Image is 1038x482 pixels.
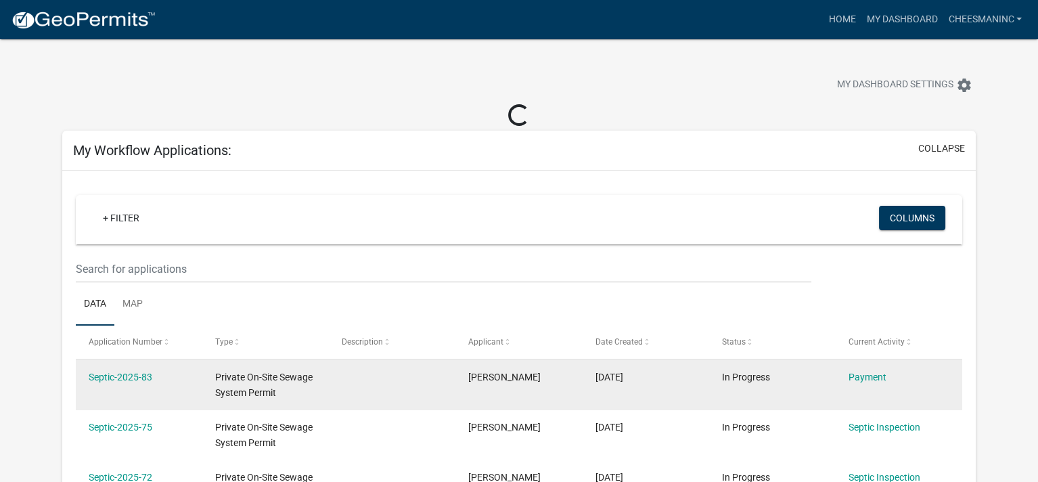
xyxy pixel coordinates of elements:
[722,422,770,433] span: In Progress
[849,372,886,382] a: Payment
[861,7,943,32] a: My Dashboard
[76,255,811,283] input: Search for applications
[342,337,383,347] span: Description
[468,422,541,433] span: Gary Cheesman
[468,337,503,347] span: Applicant
[849,422,920,433] a: Septic Inspection
[956,77,972,93] i: settings
[468,372,541,382] span: Gary Cheesman
[595,372,623,382] span: 08/12/2025
[826,72,983,98] button: My Dashboard Settingssettings
[73,142,231,158] h5: My Workflow Applications:
[879,206,945,230] button: Columns
[849,337,905,347] span: Current Activity
[722,337,746,347] span: Status
[918,141,965,156] button: collapse
[329,326,455,358] datatable-header-cell: Description
[89,372,152,382] a: Septic-2025-83
[215,422,313,448] span: Private On-Site Sewage System Permit
[595,422,623,433] span: 07/28/2025
[837,77,953,93] span: My Dashboard Settings
[823,7,861,32] a: Home
[76,326,202,358] datatable-header-cell: Application Number
[76,283,114,326] a: Data
[215,372,313,398] span: Private On-Site Sewage System Permit
[92,206,150,230] a: + Filter
[89,337,162,347] span: Application Number
[708,326,835,358] datatable-header-cell: Status
[595,337,642,347] span: Date Created
[836,326,962,358] datatable-header-cell: Current Activity
[215,337,233,347] span: Type
[89,422,152,433] a: Septic-2025-75
[582,326,708,358] datatable-header-cell: Date Created
[114,283,151,326] a: Map
[202,326,329,358] datatable-header-cell: Type
[722,372,770,382] span: In Progress
[943,7,1027,32] a: cheesmaninc
[455,326,582,358] datatable-header-cell: Applicant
